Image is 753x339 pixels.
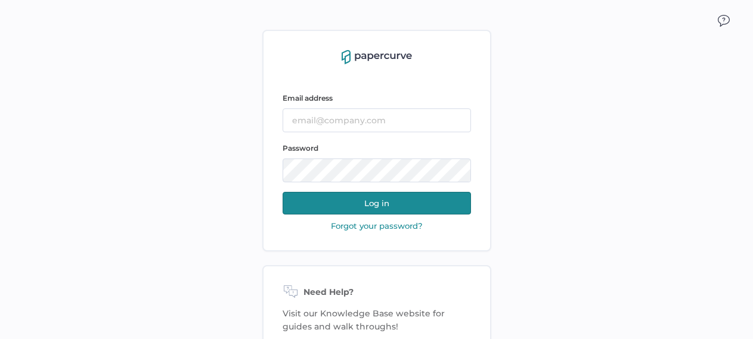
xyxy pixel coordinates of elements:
img: icon_chat.2bd11823.svg [718,15,730,27]
img: need-help-icon.d526b9f7.svg [283,285,299,300]
img: papercurve-logo-colour.7244d18c.svg [342,50,412,64]
div: Need Help? [283,285,471,300]
span: Password [283,144,318,153]
button: Forgot your password? [327,220,426,231]
span: Email address [283,94,333,102]
input: email@company.com [283,108,471,132]
button: Log in [283,192,471,214]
